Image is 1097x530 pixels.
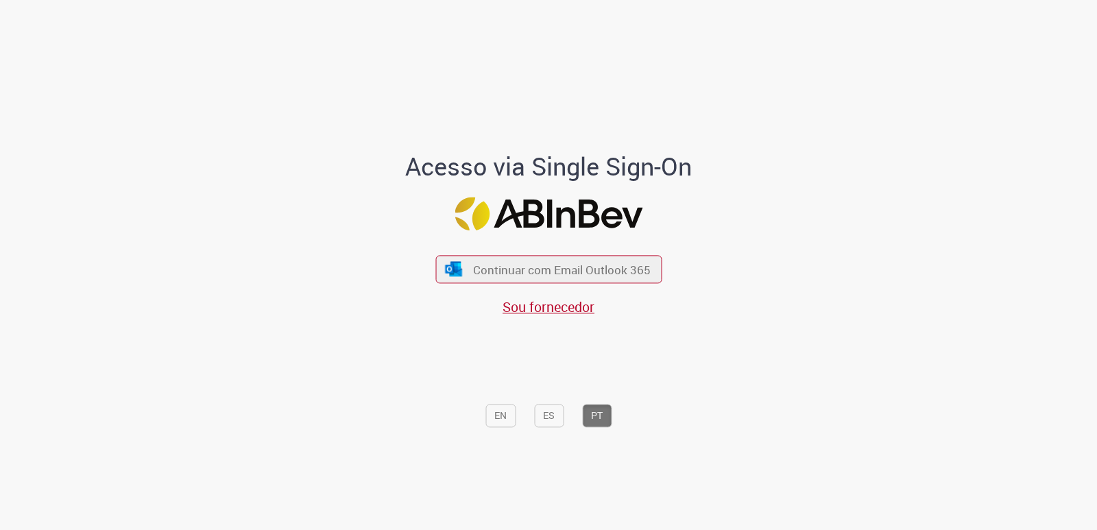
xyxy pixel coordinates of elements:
button: ES [534,405,564,428]
button: EN [485,405,516,428]
span: Continuar com Email Outlook 365 [473,262,651,278]
a: Sou fornecedor [503,298,594,317]
button: ícone Azure/Microsoft 360 Continuar com Email Outlook 365 [435,255,662,283]
img: Logo ABInBev [455,197,642,230]
button: PT [582,405,612,428]
h1: Acesso via Single Sign-On [359,153,739,180]
img: ícone Azure/Microsoft 360 [444,262,463,276]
